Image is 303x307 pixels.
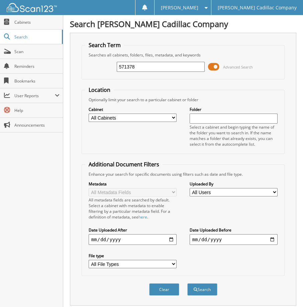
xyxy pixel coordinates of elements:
[70,18,296,29] h1: Search [PERSON_NAME] Cadillac Company
[190,227,278,233] label: Date Uploaded Before
[218,6,297,10] span: [PERSON_NAME] Cadillac Company
[138,214,147,220] a: here
[89,197,177,220] div: All metadata fields are searched by default. Select a cabinet with metadata to enable filtering b...
[89,181,177,187] label: Metadata
[161,6,198,10] span: [PERSON_NAME]
[190,124,278,147] div: Select a cabinet and begin typing the name of the folder you want to search in. If the name match...
[14,93,55,99] span: User Reports
[270,275,303,307] iframe: Chat Widget
[85,97,281,103] div: Optionally limit your search to a particular cabinet or folder
[89,107,177,112] label: Cabinet
[14,108,60,113] span: Help
[190,181,278,187] label: Uploaded By
[85,161,163,168] legend: Additional Document Filters
[89,227,177,233] label: Date Uploaded After
[14,122,60,128] span: Announcements
[149,283,179,296] button: Clear
[190,107,278,112] label: Folder
[14,49,60,54] span: Scan
[89,234,177,245] input: start
[14,78,60,84] span: Bookmarks
[85,171,281,177] div: Enhance your search for specific documents using filters such as date and file type.
[85,52,281,58] div: Searches all cabinets, folders, files, metadata, and keywords
[85,41,124,49] legend: Search Term
[14,63,60,69] span: Reminders
[187,283,217,296] button: Search
[85,86,114,94] legend: Location
[223,64,253,69] span: Advanced Search
[89,253,177,259] label: File type
[190,234,278,245] input: end
[7,3,57,12] img: scan123-logo-white.svg
[14,34,59,40] span: Search
[14,19,60,25] span: Cabinets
